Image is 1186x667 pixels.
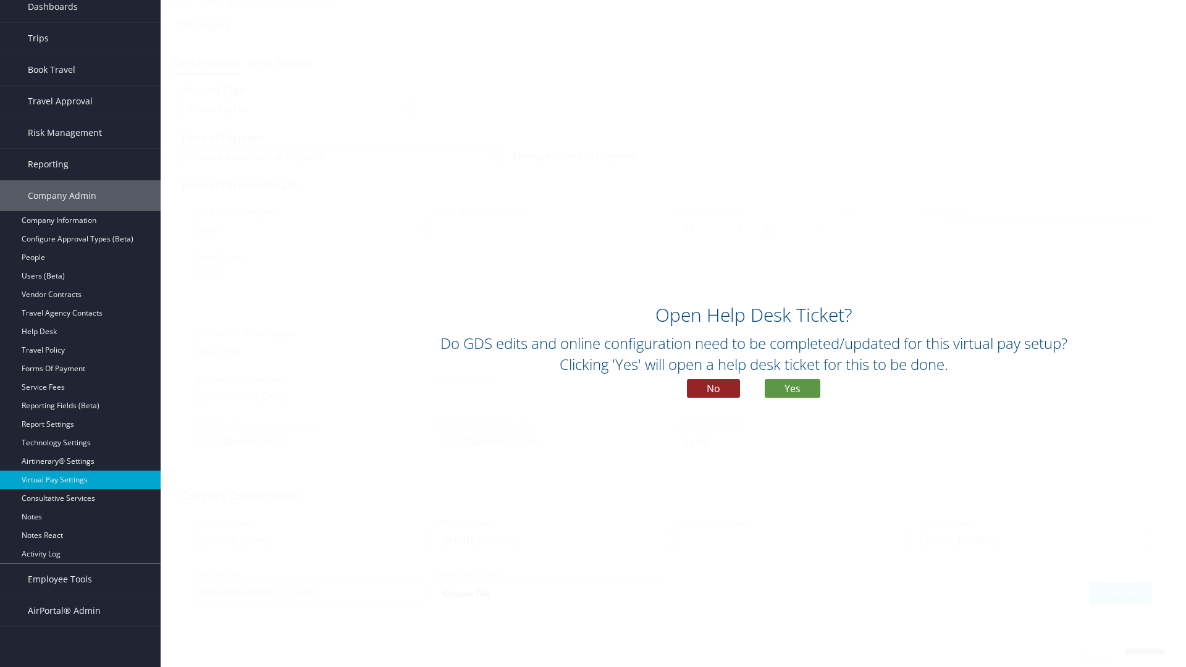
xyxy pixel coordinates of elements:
span: Book Travel [28,54,75,85]
span: Travel Approval [28,86,93,117]
span: Reporting [28,149,69,180]
button: Yes [765,379,820,398]
button: No [687,379,740,398]
span: Risk Management [28,117,102,148]
span: AirPortal® Admin [28,595,101,626]
span: Trips [28,23,49,54]
span: Employee Tools [28,564,92,595]
span: Company Admin [28,180,96,211]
